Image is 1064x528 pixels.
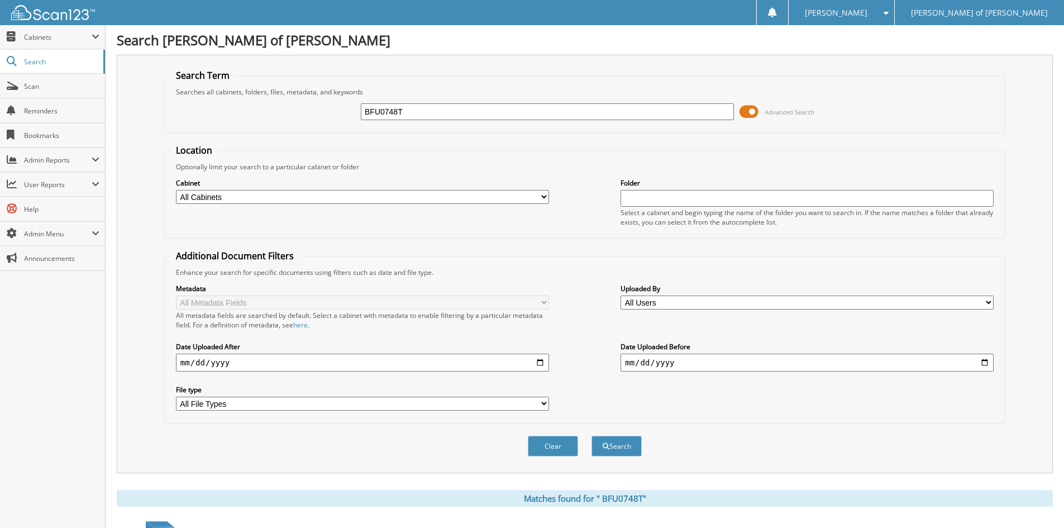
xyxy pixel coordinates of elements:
label: Metadata [176,284,549,293]
span: Bookmarks [24,131,99,140]
h1: Search [PERSON_NAME] of [PERSON_NAME] [117,31,1053,49]
legend: Additional Document Filters [170,250,299,262]
span: Cabinets [24,32,92,42]
div: Enhance your search for specific documents using filters such as date and file type. [170,268,999,277]
div: Select a cabinet and begin typing the name of the folder you want to search in. If the name match... [621,208,994,227]
button: Search [591,436,642,456]
button: Clear [528,436,578,456]
span: Search [24,57,98,66]
span: Help [24,204,99,214]
label: Date Uploaded Before [621,342,994,351]
label: Folder [621,178,994,188]
span: Admin Reports [24,155,92,165]
legend: Search Term [170,69,235,82]
label: Uploaded By [621,284,994,293]
span: Reminders [24,106,99,116]
span: Admin Menu [24,229,92,239]
div: Searches all cabinets, folders, files, metadata, and keywords [170,87,999,97]
div: All metadata fields are searched by default. Select a cabinet with metadata to enable filtering b... [176,311,549,330]
input: end [621,354,994,372]
label: File type [176,385,549,394]
span: Scan [24,82,99,91]
div: Optionally limit your search to a particular cabinet or folder [170,162,999,172]
legend: Location [170,144,218,156]
label: Cabinet [176,178,549,188]
img: scan123-logo-white.svg [11,5,95,20]
span: User Reports [24,180,92,189]
a: here [293,320,308,330]
span: Advanced Search [765,108,814,116]
span: [PERSON_NAME] [805,9,867,16]
div: Matches found for " BFU0748T" [117,490,1053,507]
input: start [176,354,549,372]
span: Announcements [24,254,99,263]
label: Date Uploaded After [176,342,549,351]
span: [PERSON_NAME] of [PERSON_NAME] [911,9,1048,16]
